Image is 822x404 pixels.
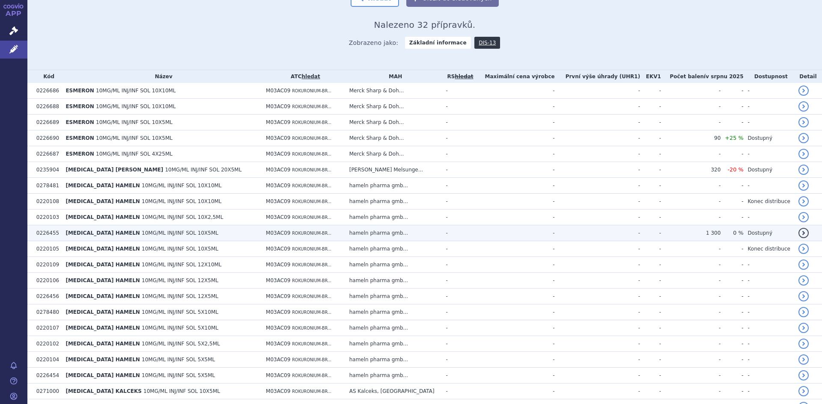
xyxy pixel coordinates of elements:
[292,183,331,188] span: ROKURONIUM-BR...
[292,199,331,204] span: ROKURONIUM-BR...
[345,320,442,336] td: hameln pharma gmb...
[66,309,140,315] span: [MEDICAL_DATA] HAMELN
[266,262,290,268] span: M03AC09
[266,293,290,299] span: M03AC09
[555,257,640,273] td: -
[661,257,721,273] td: -
[266,325,290,331] span: M03AC09
[661,130,721,146] td: 90
[266,119,290,125] span: M03AC09
[555,273,640,289] td: -
[442,146,475,162] td: -
[292,262,331,267] span: ROKURONIUM-BR...
[266,277,290,283] span: M03AC09
[32,146,62,162] td: 0226687
[32,241,62,257] td: 0220105
[798,275,809,286] a: detail
[32,304,62,320] td: 0278480
[442,225,475,241] td: -
[474,162,554,178] td: -
[345,368,442,383] td: hameln pharma gmb...
[142,277,218,283] span: 10MG/ML INJ/INF SOL 12X5ML
[744,336,794,352] td: -
[640,146,661,162] td: -
[555,336,640,352] td: -
[640,257,661,273] td: -
[66,103,94,109] span: ESMERON
[442,336,475,352] td: -
[66,357,140,363] span: [MEDICAL_DATA] HAMELN
[345,162,442,178] td: [PERSON_NAME] Melsunge...
[555,225,640,241] td: -
[474,273,554,289] td: -
[474,178,554,194] td: -
[345,304,442,320] td: hameln pharma gmb...
[345,209,442,225] td: hameln pharma gmb...
[661,209,721,225] td: -
[165,167,241,173] span: 10MG/ML INJ/INF SOL 20X5ML
[640,209,661,225] td: -
[292,389,331,394] span: ROKURONIUM-BR...
[266,214,290,220] span: M03AC09
[798,165,809,175] a: detail
[661,352,721,368] td: -
[721,146,743,162] td: -
[661,225,721,241] td: 1 300
[721,304,743,320] td: -
[744,130,794,146] td: Dostupný
[555,70,640,83] th: První výše úhrady (UHR1)
[474,70,554,83] th: Maximální cena výrobce
[66,151,94,157] span: ESMERON
[345,352,442,368] td: hameln pharma gmb...
[142,262,222,268] span: 10MG/ML INJ/INF SOL 12X10ML
[442,257,475,273] td: -
[292,310,331,315] span: ROKURONIUM-BR...
[744,383,794,399] td: -
[721,352,743,368] td: -
[798,354,809,365] a: detail
[266,309,290,315] span: M03AC09
[442,383,475,399] td: -
[555,289,640,304] td: -
[266,135,290,141] span: M03AC09
[640,225,661,241] td: -
[721,99,743,115] td: -
[721,194,743,209] td: -
[640,162,661,178] td: -
[32,289,62,304] td: 0226456
[32,99,62,115] td: 0226688
[661,273,721,289] td: -
[474,241,554,257] td: -
[721,320,743,336] td: -
[66,183,140,189] span: [MEDICAL_DATA] HAMELN
[474,209,554,225] td: -
[442,83,475,99] td: -
[474,368,554,383] td: -
[640,83,661,99] td: -
[345,146,442,162] td: Merck Sharp & Doh...
[744,241,794,257] td: Konec distribuce
[266,388,290,394] span: M03AC09
[733,230,743,236] span: 0 %
[661,289,721,304] td: -
[721,336,743,352] td: -
[345,241,442,257] td: hameln pharma gmb...
[474,194,554,209] td: -
[555,115,640,130] td: -
[66,214,140,220] span: [MEDICAL_DATA] HAMELN
[798,386,809,396] a: detail
[744,273,794,289] td: -
[744,320,794,336] td: -
[142,183,222,189] span: 10MG/ML INJ/INF SOL 10X10ML
[798,196,809,206] a: detail
[798,260,809,270] a: detail
[555,99,640,115] td: -
[640,352,661,368] td: -
[721,289,743,304] td: -
[744,99,794,115] td: -
[744,146,794,162] td: -
[706,74,743,80] span: v srpnu 2025
[266,167,290,173] span: M03AC09
[61,70,262,83] th: Název
[66,88,94,94] span: ESMERON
